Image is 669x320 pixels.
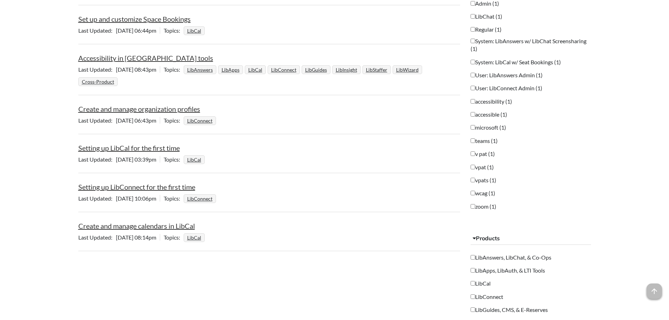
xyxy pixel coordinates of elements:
span: Last Updated [78,234,116,241]
a: LibCal [186,26,202,36]
label: System: LibAnswers w/ LibChat Screensharing (1) [471,37,591,53]
label: User: LibConnect Admin (1) [471,84,542,92]
label: accessibility (1) [471,98,512,105]
input: LibConnect [471,294,475,299]
input: zoom (1) [471,204,475,209]
label: LibChat (1) [471,13,502,20]
input: accessible (1) [471,112,475,117]
a: LibConnect [270,65,297,75]
a: LibApps [221,65,241,75]
label: teams (1) [471,137,498,145]
span: Last Updated [78,195,116,202]
span: Topics [164,234,184,241]
span: Topics [164,117,184,124]
label: vpat (1) [471,163,494,171]
label: LibGuides, CMS, & E-Reserves [471,306,548,314]
button: Products [471,232,591,245]
span: Topics [164,156,184,163]
label: zoom (1) [471,203,496,210]
a: Create and manage organization profiles [78,105,200,113]
input: microsoft (1) [471,125,475,130]
input: User: LibAnswers Admin (1) [471,73,475,77]
span: Topics [164,195,184,202]
ul: Topics [184,195,218,202]
a: Setting up LibCal for the first time [78,144,180,152]
span: Last Updated [78,27,116,34]
span: [DATE] 08:43pm [78,66,160,73]
input: System: LibAnswers w/ LibChat Screensharing (1) [471,39,475,43]
input: v pat (1) [471,151,475,156]
a: Cross-Product [81,77,115,87]
label: LibAnswers, LibChat, & Co-Ops [471,254,551,261]
input: System: LibCal w/ Seat Bookings (1) [471,60,475,64]
ul: Topics [184,234,206,241]
a: Accessibility in [GEOGRAPHIC_DATA] tools [78,54,213,62]
a: LibConnect [186,194,214,204]
span: Last Updated [78,156,116,163]
a: LibWizard [395,65,420,75]
span: [DATE] 03:39pm [78,156,160,163]
input: wcag (1) [471,191,475,195]
a: Create and manage calendars in LibCal [78,222,195,230]
ul: Topics [184,156,206,163]
input: accessibility (1) [471,99,475,104]
input: teams (1) [471,138,475,143]
label: wcag (1) [471,189,495,197]
span: Last Updated [78,117,116,124]
a: LibStaffer [365,65,388,75]
input: Admin (1) [471,1,475,6]
label: System: LibCal w/ Seat Bookings (1) [471,58,561,66]
span: [DATE] 10:06pm [78,195,160,202]
label: Regular (1) [471,26,501,33]
input: LibCal [471,281,475,286]
input: LibChat (1) [471,14,475,19]
label: v pat (1) [471,150,495,158]
ul: Topics [184,117,218,124]
a: LibCal [186,233,202,243]
span: Last Updated [78,66,116,73]
a: LibConnect [186,116,214,126]
span: [DATE] 06:43pm [78,117,160,124]
label: microsoft (1) [471,124,506,131]
label: LibCal [471,280,491,287]
input: User: LibConnect Admin (1) [471,86,475,90]
span: Topics [164,66,184,73]
a: LibAnswers [186,65,214,75]
input: vpat (1) [471,165,475,169]
input: LibAnswers, LibChat, & Co-Ops [471,255,475,260]
span: [DATE] 06:44pm [78,27,160,34]
label: LibApps, LibAuth, & LTI Tools [471,267,545,274]
a: LibInsight [335,65,358,75]
span: arrow_upward [647,283,662,299]
ul: Topics [184,27,206,34]
a: LibCal [247,65,263,75]
label: vpats (1) [471,176,496,184]
a: LibGuides [304,65,328,75]
input: vpats (1) [471,178,475,182]
ul: Topics [78,66,424,85]
span: Topics [164,27,184,34]
span: [DATE] 08:14pm [78,234,160,241]
a: LibCal [186,155,202,165]
input: Regular (1) [471,27,475,32]
a: Setting up LibConnect for the first time [78,183,195,191]
label: LibConnect [471,293,503,301]
input: LibApps, LibAuth, & LTI Tools [471,268,475,273]
label: User: LibAnswers Admin (1) [471,71,543,79]
label: accessible (1) [471,111,507,118]
input: LibGuides, CMS, & E-Reserves [471,307,475,312]
a: arrow_upward [647,284,662,293]
a: Set up and customize Space Bookings [78,15,191,23]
